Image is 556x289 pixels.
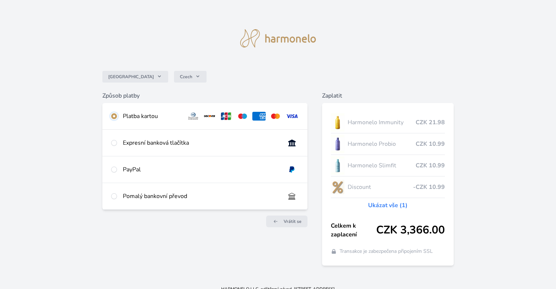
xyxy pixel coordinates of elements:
[331,135,345,153] img: CLEAN_PROBIO_se_stinem_x-lo.jpg
[180,74,192,80] span: Czech
[347,118,415,127] span: Harmonelo Immunity
[269,112,282,121] img: mc.svg
[240,29,316,47] img: logo.svg
[376,224,445,237] span: CZK 3,366.00
[285,112,299,121] img: visa.svg
[123,165,279,174] div: PayPal
[123,138,279,147] div: Expresní banková tlačítka
[340,248,433,255] span: Transakce je zabezpečena připojením SSL
[284,218,302,224] span: Vrátit se
[123,192,279,201] div: Pomalý bankovní převod
[174,71,207,83] button: Czech
[368,201,408,210] a: Ukázat vše (1)
[123,112,181,121] div: Platba kartou
[347,183,413,191] span: Discount
[186,112,200,121] img: diners.svg
[347,161,415,170] span: Harmonelo Slimfit
[203,112,216,121] img: discover.svg
[102,71,168,83] button: [GEOGRAPHIC_DATA]
[413,183,445,191] span: -CZK 10.99
[331,221,376,239] span: Celkem k zaplacení
[266,216,307,227] a: Vrátit se
[331,156,345,175] img: SLIMFIT_se_stinem_x-lo.jpg
[236,112,249,121] img: maestro.svg
[108,74,154,80] span: [GEOGRAPHIC_DATA]
[219,112,233,121] img: jcb.svg
[416,118,445,127] span: CZK 21.98
[347,140,415,148] span: Harmonelo Probio
[102,91,307,100] h6: Způsob platby
[252,112,266,121] img: amex.svg
[285,138,299,147] img: onlineBanking_CZ.svg
[285,165,299,174] img: paypal.svg
[322,91,454,100] h6: Zaplatit
[416,161,445,170] span: CZK 10.99
[331,178,345,196] img: discount-lo.png
[285,192,299,201] img: bankTransfer_IBAN.svg
[331,113,345,132] img: IMMUNITY_se_stinem_x-lo.jpg
[416,140,445,148] span: CZK 10.99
